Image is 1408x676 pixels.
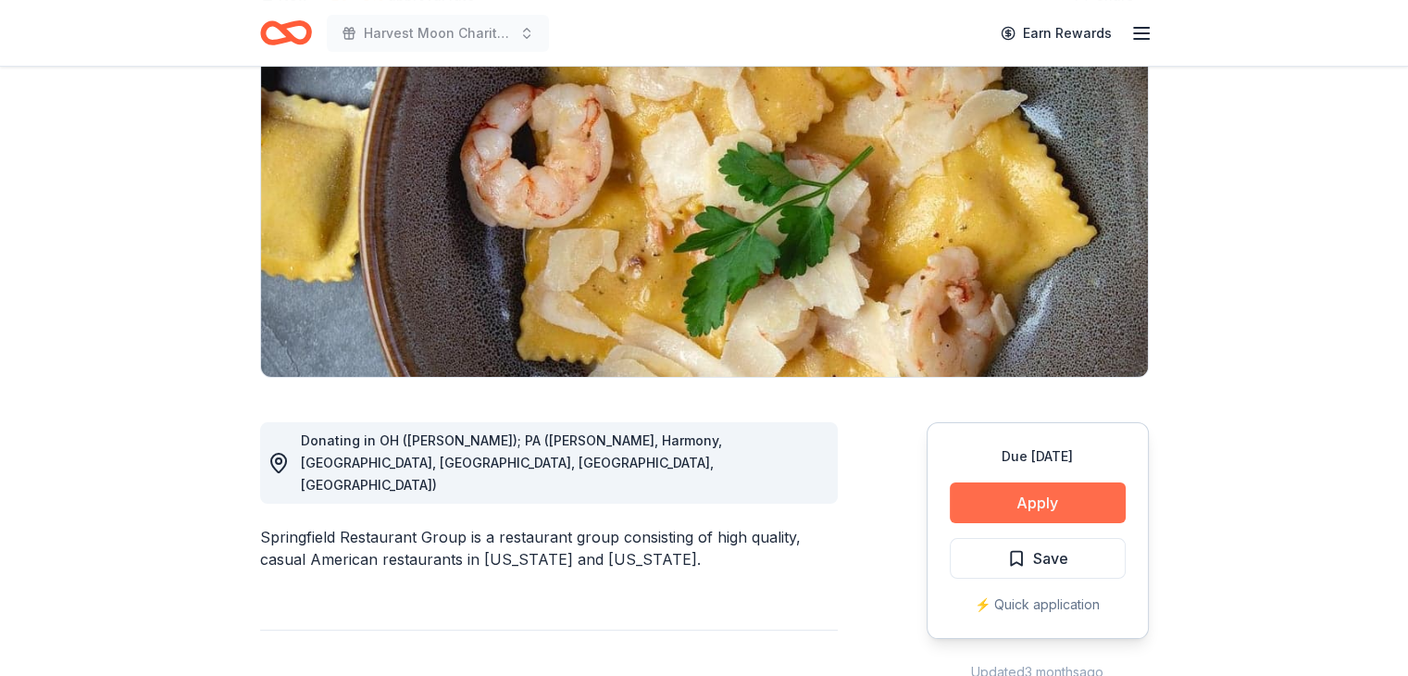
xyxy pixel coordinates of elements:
[950,482,1126,523] button: Apply
[990,17,1123,50] a: Earn Rewards
[301,432,722,493] span: Donating in OH ([PERSON_NAME]); PA ([PERSON_NAME], Harmony, [GEOGRAPHIC_DATA], [GEOGRAPHIC_DATA],...
[260,11,312,55] a: Home
[261,23,1148,377] img: Image for Springfield Restaurant Group
[364,22,512,44] span: Harvest Moon Charity Dance
[1033,546,1068,570] span: Save
[950,445,1126,468] div: Due [DATE]
[950,594,1126,616] div: ⚡️ Quick application
[327,15,549,52] button: Harvest Moon Charity Dance
[260,526,838,570] div: Springfield Restaurant Group is a restaurant group consisting of high quality, casual American re...
[950,538,1126,579] button: Save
